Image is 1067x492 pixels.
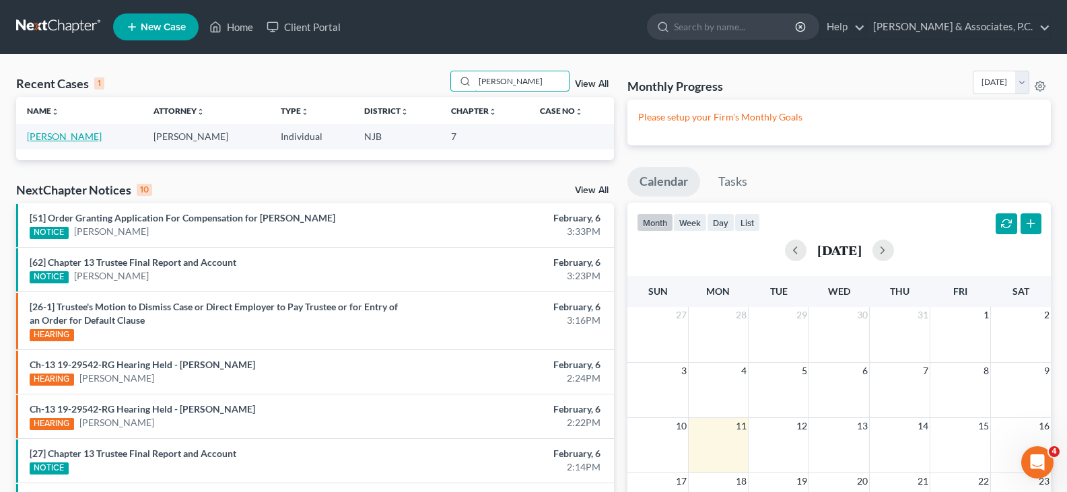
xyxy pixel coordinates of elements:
div: NOTICE [30,462,69,475]
span: Fri [953,285,967,297]
span: 12 [795,418,808,434]
iframe: Intercom live chat [1021,446,1054,479]
a: [PERSON_NAME] & Associates, P.C. [866,15,1050,39]
i: unfold_more [301,108,309,116]
a: [27] Chapter 13 Trustee Final Report and Account [30,448,236,459]
a: [PERSON_NAME] [74,269,149,283]
button: week [673,213,707,232]
div: February, 6 [419,300,600,314]
div: HEARING [30,374,74,386]
div: NOTICE [30,227,69,239]
p: Please setup your Firm's Monthly Goals [638,110,1040,124]
span: 10 [675,418,688,434]
span: 3 [680,363,688,379]
a: [PERSON_NAME] [79,372,154,385]
h3: Monthly Progress [627,78,723,94]
div: HEARING [30,418,74,430]
a: Ch-13 19-29542-RG Hearing Held - [PERSON_NAME] [30,359,255,370]
button: list [734,213,760,232]
span: 4 [740,363,748,379]
span: 17 [675,473,688,489]
span: 1 [982,307,990,323]
span: Sat [1012,285,1029,297]
a: Calendar [627,167,700,197]
a: Case Nounfold_more [540,106,583,116]
a: Ch-13 19-29542-RG Hearing Held - [PERSON_NAME] [30,403,255,415]
span: 22 [977,473,990,489]
span: 28 [734,307,748,323]
div: February, 6 [419,447,600,460]
div: 3:23PM [419,269,600,283]
span: 8 [982,363,990,379]
a: Nameunfold_more [27,106,59,116]
input: Search by name... [674,14,797,39]
span: 27 [675,307,688,323]
span: 31 [916,307,930,323]
a: Home [203,15,260,39]
i: unfold_more [51,108,59,116]
td: 7 [440,124,529,149]
div: 2:22PM [419,416,600,429]
span: 6 [861,363,869,379]
a: Districtunfold_more [364,106,409,116]
a: View All [575,186,609,195]
span: Sun [648,285,668,297]
div: Recent Cases [16,75,104,92]
a: [PERSON_NAME] [27,131,102,142]
div: HEARING [30,329,74,341]
div: NOTICE [30,271,69,283]
a: Chapterunfold_more [451,106,497,116]
span: 16 [1037,418,1051,434]
a: [26-1] Trustee's Motion to Dismiss Case or Direct Employer to Pay Trustee or for Entry of an Orde... [30,301,398,326]
h2: [DATE] [817,243,862,257]
span: 2 [1043,307,1051,323]
span: 30 [856,307,869,323]
i: unfold_more [197,108,205,116]
span: 23 [1037,473,1051,489]
div: 2:14PM [419,460,600,474]
span: New Case [141,22,186,32]
div: NextChapter Notices [16,182,152,198]
i: unfold_more [575,108,583,116]
span: 19 [795,473,808,489]
div: 2:24PM [419,372,600,385]
a: Client Portal [260,15,347,39]
span: 29 [795,307,808,323]
div: February, 6 [419,256,600,269]
span: 9 [1043,363,1051,379]
span: Thu [890,285,909,297]
a: [PERSON_NAME] [74,225,149,238]
a: Attorneyunfold_more [153,106,205,116]
div: February, 6 [419,211,600,225]
td: Individual [270,124,353,149]
span: Mon [706,285,730,297]
button: month [637,213,673,232]
i: unfold_more [489,108,497,116]
button: day [707,213,734,232]
div: 10 [137,184,152,196]
div: February, 6 [419,358,600,372]
a: Help [820,15,865,39]
span: 5 [800,363,808,379]
div: 3:33PM [419,225,600,238]
td: [PERSON_NAME] [143,124,269,149]
span: 14 [916,418,930,434]
div: 3:16PM [419,314,600,327]
a: Typeunfold_more [281,106,309,116]
span: Tue [770,285,788,297]
a: Tasks [706,167,759,197]
span: Wed [828,285,850,297]
i: unfold_more [401,108,409,116]
td: NJB [353,124,440,149]
a: [51] Order Granting Application For Compensation for [PERSON_NAME] [30,212,335,223]
span: 7 [922,363,930,379]
input: Search by name... [475,71,569,91]
span: 20 [856,473,869,489]
span: 4 [1049,446,1060,457]
div: 1 [94,77,104,90]
a: [PERSON_NAME] [79,416,154,429]
span: 13 [856,418,869,434]
a: [62] Chapter 13 Trustee Final Report and Account [30,256,236,268]
span: 21 [916,473,930,489]
span: 15 [977,418,990,434]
